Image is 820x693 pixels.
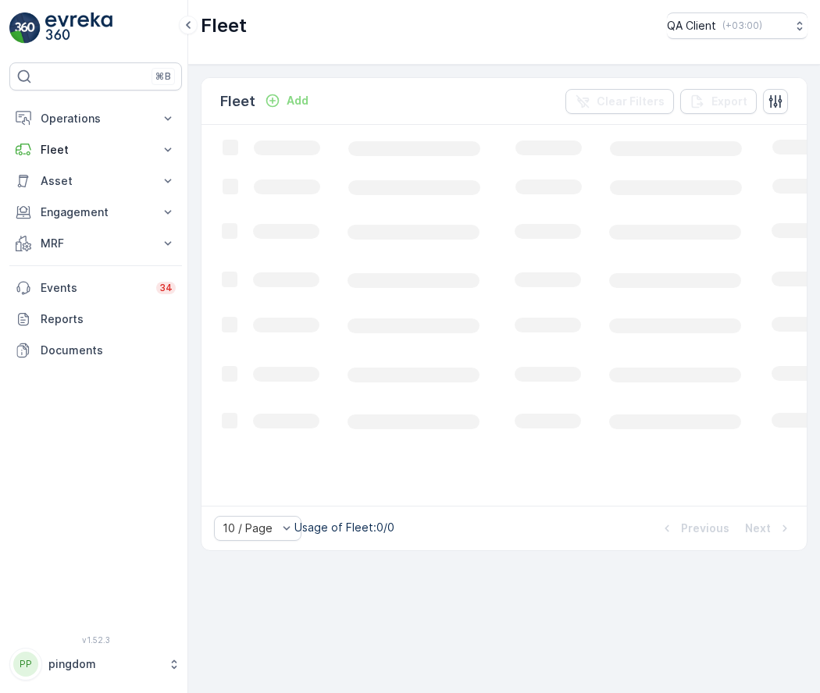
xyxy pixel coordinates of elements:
[287,93,308,108] p: Add
[9,165,182,197] button: Asset
[155,70,171,83] p: ⌘B
[41,204,151,220] p: Engagement
[9,335,182,366] a: Documents
[220,91,255,112] p: Fleet
[565,89,674,114] button: Clear Filters
[48,656,160,672] p: pingdom
[745,521,771,536] p: Next
[294,520,394,535] p: Usage of Fleet : 0/0
[41,111,151,126] p: Operations
[201,13,247,38] p: Fleet
[159,282,173,294] p: 34
[658,519,731,538] button: Previous
[667,18,716,34] p: QA Client
[722,20,762,32] p: ( +03:00 )
[41,142,151,158] p: Fleet
[9,304,182,335] a: Reports
[9,272,182,304] a: Events34
[667,12,808,39] button: QA Client(+03:00)
[9,134,182,165] button: Fleet
[680,89,757,114] button: Export
[9,12,41,44] img: logo
[41,280,147,296] p: Events
[743,519,794,538] button: Next
[13,652,38,677] div: PP
[9,648,182,681] button: PPpingdom
[41,311,176,327] p: Reports
[45,12,112,44] img: logo_light-DOdMpM7g.png
[597,94,665,109] p: Clear Filters
[41,343,176,358] p: Documents
[9,197,182,228] button: Engagement
[41,236,151,251] p: MRF
[41,173,151,189] p: Asset
[681,521,729,536] p: Previous
[9,103,182,134] button: Operations
[9,635,182,645] span: v 1.52.3
[711,94,747,109] p: Export
[258,91,315,110] button: Add
[9,228,182,259] button: MRF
